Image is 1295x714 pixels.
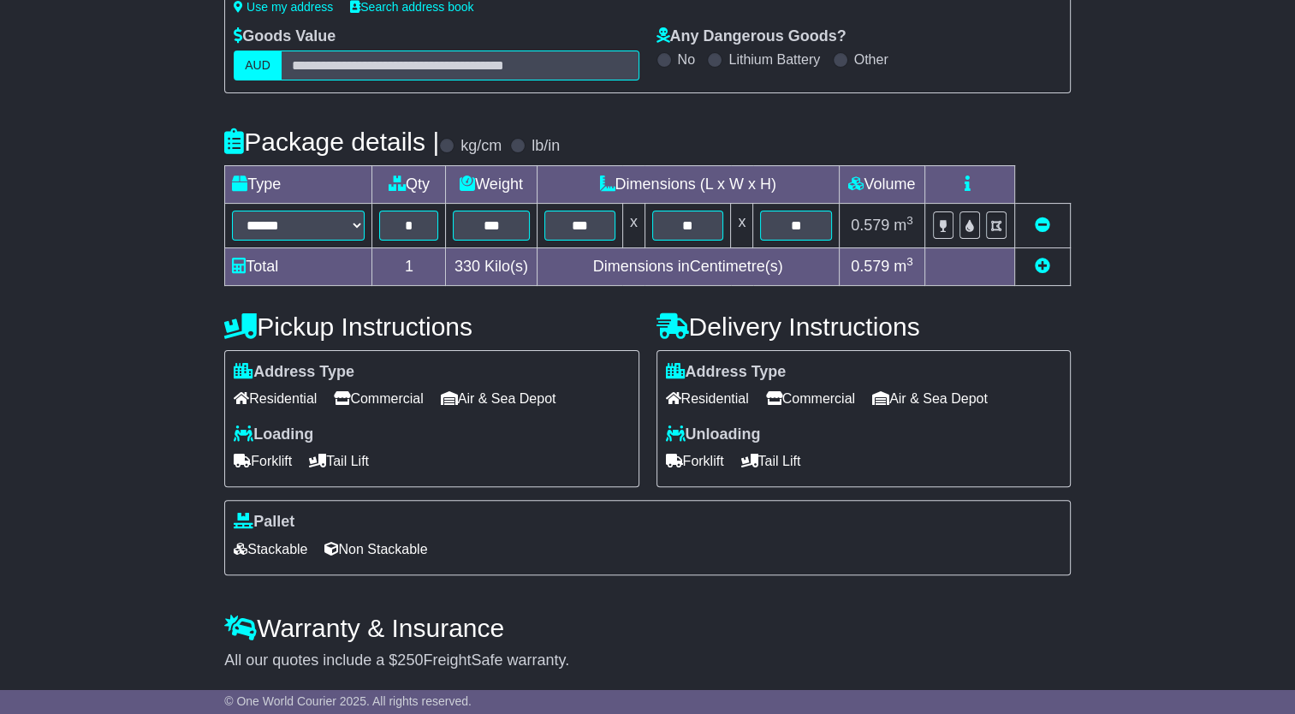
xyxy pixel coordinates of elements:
[441,385,556,412] span: Air & Sea Depot
[446,247,537,285] td: Kilo(s)
[234,513,294,532] label: Pallet
[1035,217,1050,234] a: Remove this item
[372,165,446,203] td: Qty
[224,694,472,708] span: © One World Courier 2025. All rights reserved.
[372,247,446,285] td: 1
[851,217,889,234] span: 0.579
[324,536,427,562] span: Non Stackable
[666,448,724,474] span: Forklift
[906,255,913,268] sup: 3
[234,536,307,562] span: Stackable
[224,614,1071,642] h4: Warranty & Insurance
[225,247,372,285] td: Total
[454,258,480,275] span: 330
[224,128,439,156] h4: Package details |
[872,385,988,412] span: Air & Sea Depot
[397,652,423,669] span: 250
[446,165,537,203] td: Weight
[532,137,560,156] label: lb/in
[234,448,292,474] span: Forklift
[666,385,749,412] span: Residential
[309,448,369,474] span: Tail Lift
[656,27,847,46] label: Any Dangerous Goods?
[460,137,502,156] label: kg/cm
[851,258,889,275] span: 0.579
[656,312,1071,341] h4: Delivery Instructions
[728,51,820,68] label: Lithium Battery
[731,203,753,247] td: x
[894,217,913,234] span: m
[666,425,761,444] label: Unloading
[224,312,639,341] h4: Pickup Instructions
[234,363,354,382] label: Address Type
[234,27,336,46] label: Goods Value
[622,203,645,247] td: x
[1035,258,1050,275] a: Add new item
[854,51,888,68] label: Other
[741,448,801,474] span: Tail Lift
[666,363,787,382] label: Address Type
[839,165,924,203] td: Volume
[225,165,372,203] td: Type
[234,425,313,444] label: Loading
[906,214,913,227] sup: 3
[234,51,282,80] label: AUD
[537,247,839,285] td: Dimensions in Centimetre(s)
[766,385,855,412] span: Commercial
[224,652,1071,670] div: All our quotes include a $ FreightSafe warranty.
[537,165,839,203] td: Dimensions (L x W x H)
[894,258,913,275] span: m
[678,51,695,68] label: No
[334,385,423,412] span: Commercial
[234,385,317,412] span: Residential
